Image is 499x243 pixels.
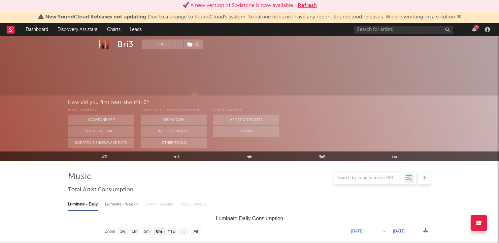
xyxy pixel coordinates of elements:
[141,107,207,115] div: Other A&R Discovery Methods
[45,14,146,20] span: New SoundCloud Releases not updating
[168,229,176,234] text: YTD
[105,199,140,210] div: Luminate - Weekly
[120,229,125,234] text: 1w
[474,25,479,30] div: 3
[382,229,386,233] text: →
[183,40,203,49] span: ( 2 )
[68,186,133,194] span: Total Artist Consumption
[102,23,125,36] a: Charts
[21,23,53,36] a: Dashboard
[53,23,102,36] a: Discovery Assistant
[213,126,279,137] button: Other
[393,229,406,233] text: [DATE]
[183,40,203,49] button: (2)
[334,175,404,181] input: Search by song name or URL
[216,216,283,221] text: Luminate Daily Consumption
[457,14,461,20] span: Dismiss
[68,99,499,107] div: How did you first hear about Bri3 ?
[45,14,455,20] span: : Due to a change to SoundCloud's system, Sodatone does not have any recent Soundcloud releases. ...
[68,126,134,137] button: Sodatone Emails
[298,2,317,10] button: Refresh
[213,107,279,115] div: Other Sources
[354,26,453,34] input: Search for artists
[132,229,138,234] text: 1m
[142,40,183,49] button: Track
[68,115,134,125] button: Sodatone App
[144,229,150,234] text: 3m
[141,138,207,148] button: Other Tools
[68,107,134,115] div: With Sodatone
[125,23,146,36] a: Leads
[472,27,477,32] button: 3
[351,229,364,233] text: [DATE]
[183,2,294,10] div: 🚀 A new version of Sodatone is now available.
[213,115,279,125] button: Artist on Roster
[141,126,207,137] button: Word Of Mouth
[141,115,207,125] button: On My Own
[182,229,186,234] text: 1y
[68,199,98,210] div: Luminate - Daily
[193,229,198,234] text: All
[105,229,115,234] text: Zoom
[117,40,134,49] div: Bri3
[156,229,162,234] text: 6m
[68,138,134,148] button: Sodatone Snowflake Data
